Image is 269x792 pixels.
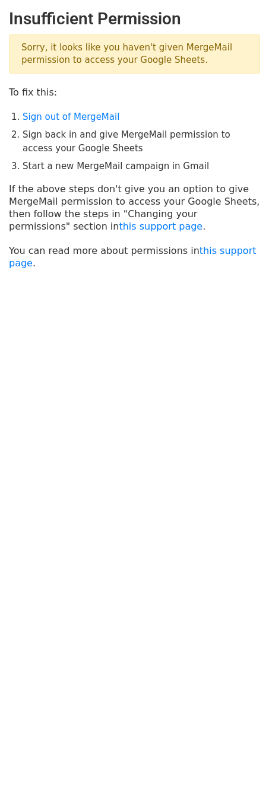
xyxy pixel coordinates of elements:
[23,128,260,155] li: Sign back in and give MergeMail permission to access your Google Sheets
[23,112,119,122] a: Sign out of MergeMail
[9,9,260,29] h2: Insufficient Permission
[9,245,257,269] a: this support page
[23,160,260,173] li: Start a new MergeMail campaign in Gmail
[9,34,260,74] p: Sorry, it looks like you haven't given MergeMail permission to access your Google Sheets.
[119,221,202,232] a: this support page
[9,244,260,269] p: You can read more about permissions in .
[9,86,260,98] p: To fix this:
[9,183,260,233] p: If the above steps don't give you an option to give MergeMail permission to access your Google Sh...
